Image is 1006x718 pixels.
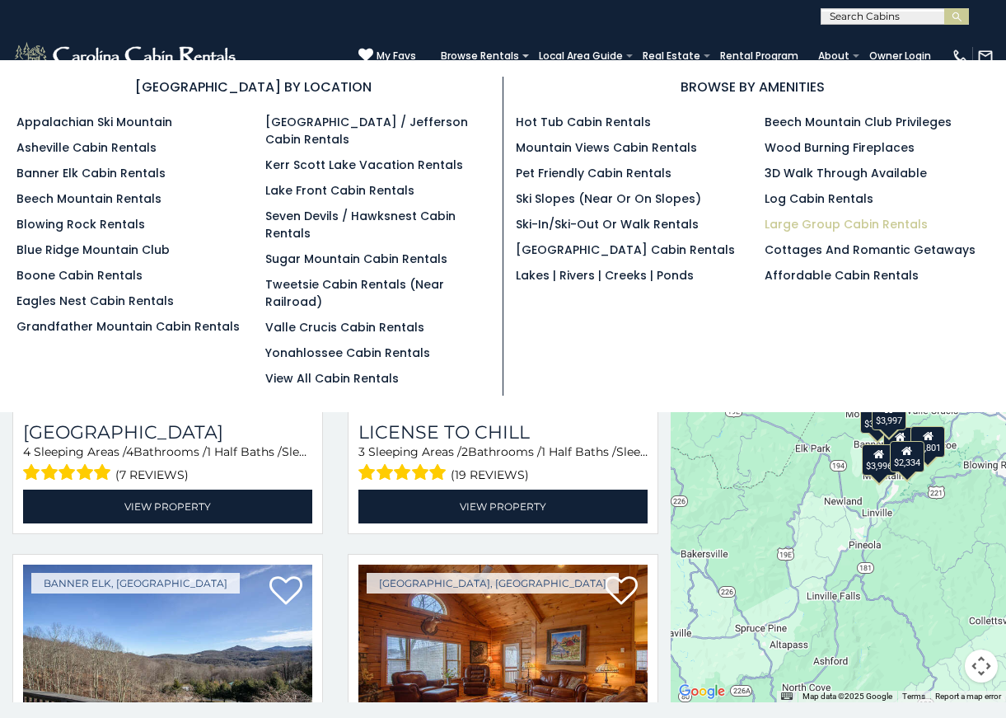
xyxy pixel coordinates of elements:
[265,345,430,361] a: Yonahlossee Cabin Rentals
[541,444,616,459] span: 1 Half Baths /
[16,242,170,258] a: Blue Ridge Mountain Club
[358,421,648,443] a: License to Chill
[16,114,172,130] a: Appalachian Ski Mountain
[516,77,990,97] h3: BROWSE BY AMENITIES
[367,573,619,594] a: [GEOGRAPHIC_DATA], [GEOGRAPHIC_DATA]
[675,681,729,702] img: Google
[377,49,416,63] span: My Favs
[516,267,694,284] a: Lakes | Rivers | Creeks | Ponds
[516,139,697,156] a: Mountain Views Cabin Rentals
[115,464,189,486] span: (7 reviews)
[358,443,648,486] div: Sleeping Areas / Bathrooms / Sleeps:
[765,216,928,232] a: Large Group Cabin Rentals
[675,681,729,702] a: Open this area in Google Maps (opens a new window)
[516,114,651,130] a: Hot Tub Cabin Rentals
[23,490,312,523] a: View Property
[765,139,915,156] a: Wood Burning Fireplaces
[12,40,241,73] img: White-1-2.png
[889,441,924,472] div: $2,334
[433,45,527,68] a: Browse Rentals
[765,242,976,258] a: Cottages and Romantic Getaways
[16,165,166,181] a: Banner Elk Cabin Rentals
[265,370,399,387] a: View All Cabin Rentals
[516,216,699,232] a: Ski-in/Ski-Out or Walk Rentals
[965,650,998,683] button: Map camera controls
[16,267,143,284] a: Boone Cabin Rentals
[605,575,638,609] a: Add to favorites
[516,190,701,207] a: Ski Slopes (Near or On Slopes)
[977,48,994,64] img: mail-regular-white.png
[802,692,892,701] span: Map data ©2025 Google
[902,692,925,701] a: Terms (opens in new tab)
[952,48,968,64] img: phone-regular-white.png
[882,427,917,458] div: $1,742
[16,139,157,156] a: Asheville Cabin Rentals
[126,444,133,459] span: 4
[23,421,312,443] a: [GEOGRAPHIC_DATA]
[265,182,414,199] a: Lake Front Cabin Rentals
[23,444,30,459] span: 4
[781,691,793,702] button: Keyboard shortcuts
[265,157,463,173] a: Kerr Scott Lake Vacation Rentals
[265,114,468,148] a: [GEOGRAPHIC_DATA] / Jefferson Cabin Rentals
[265,319,424,336] a: Valle Crucis Cabin Rentals
[358,490,648,523] a: View Property
[23,443,312,486] div: Sleeping Areas / Bathrooms / Sleeps:
[358,48,416,64] a: My Favs
[765,114,952,130] a: Beech Mountain Club Privileges
[23,421,312,443] h3: Little Sugar Haven
[765,165,927,181] a: 3D Walk Through Available
[935,692,1001,701] a: Report a map error
[765,267,919,284] a: Affordable Cabin Rentals
[531,45,631,68] a: Local Area Guide
[910,426,945,458] div: $5,801
[871,398,905,429] div: $3,997
[269,575,302,609] a: Add to favorites
[265,276,444,310] a: Tweetsie Cabin Rentals (Near Railroad)
[860,402,895,434] div: $3,702
[16,318,240,335] a: Grandfather Mountain Cabin Rentals
[712,45,807,68] a: Rental Program
[810,45,858,68] a: About
[451,464,529,486] span: (19 reviews)
[516,165,671,181] a: Pet Friendly Cabin Rentals
[634,45,709,68] a: Real Estate
[31,573,240,594] a: Banner Elk, [GEOGRAPHIC_DATA]
[265,208,456,242] a: Seven Devils / Hawksnest Cabin Rentals
[207,444,282,459] span: 1 Half Baths /
[461,444,468,459] span: 2
[358,444,365,459] span: 3
[516,242,735,258] a: [GEOGRAPHIC_DATA] Cabin Rentals
[265,251,447,267] a: Sugar Mountain Cabin Rentals
[16,77,490,97] h3: [GEOGRAPHIC_DATA] BY LOCATION
[16,293,174,309] a: Eagles Nest Cabin Rentals
[765,190,873,207] a: Log Cabin Rentals
[16,216,145,232] a: Blowing Rock Rentals
[16,190,161,207] a: Beech Mountain Rentals
[861,443,896,475] div: $3,996
[861,45,939,68] a: Owner Login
